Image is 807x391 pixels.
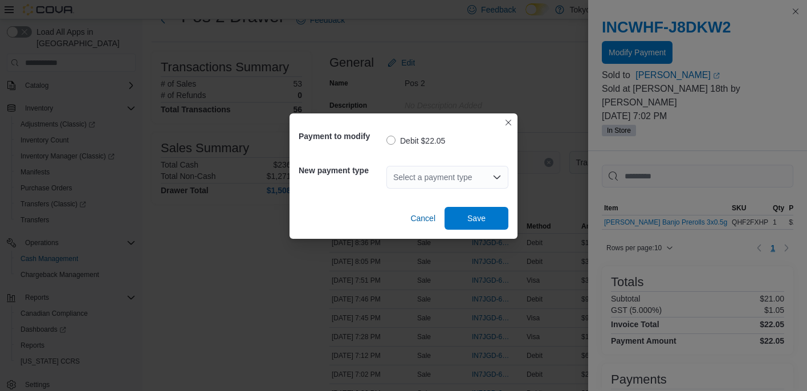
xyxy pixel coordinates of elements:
[386,134,445,148] label: Debit $22.05
[299,159,384,182] h5: New payment type
[406,207,440,230] button: Cancel
[445,207,508,230] button: Save
[492,173,502,182] button: Open list of options
[502,116,515,129] button: Closes this modal window
[299,125,384,148] h5: Payment to modify
[393,170,394,184] input: Accessible screen reader label
[410,213,435,224] span: Cancel
[467,213,486,224] span: Save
